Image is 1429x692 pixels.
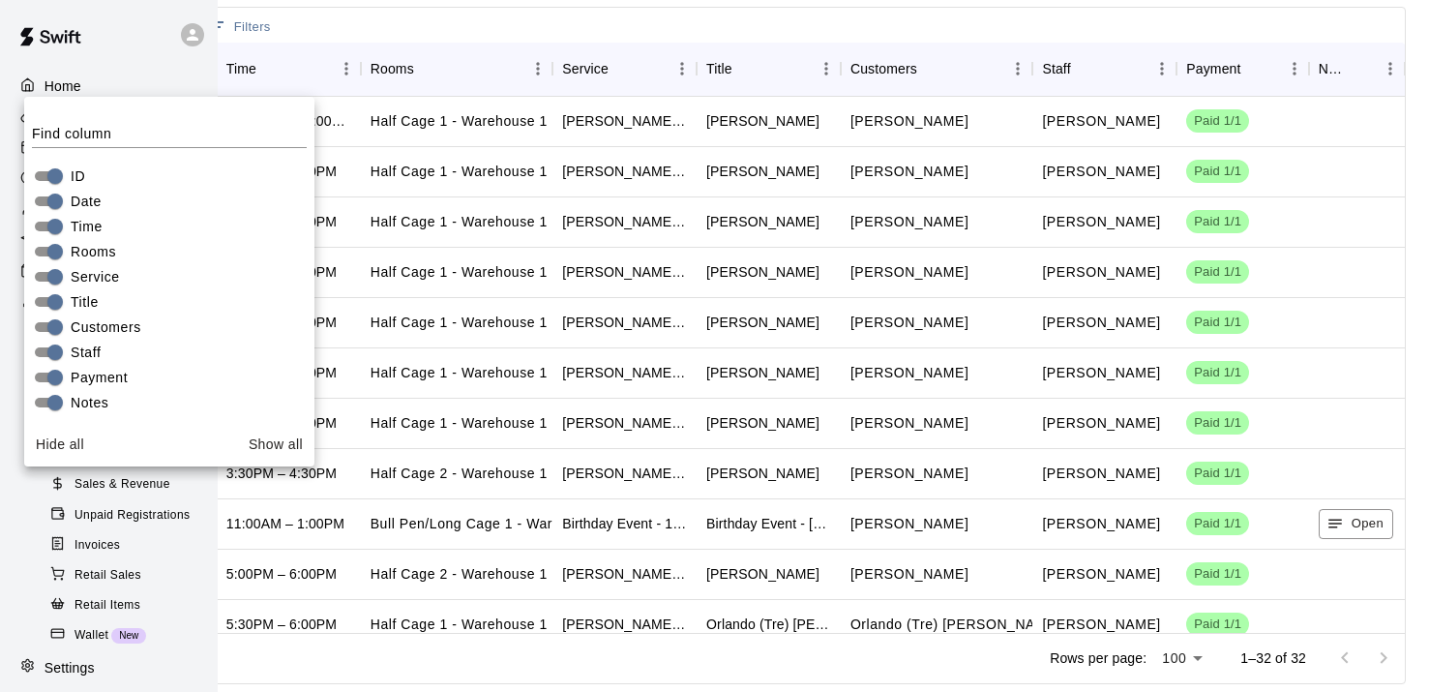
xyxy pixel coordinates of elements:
div: Time [217,42,361,96]
div: Oliver Lai [706,464,819,483]
span: Title [71,292,99,313]
p: Half Cage 1 - Warehouse 1 [371,212,548,232]
span: Staff [71,343,101,363]
div: Oliver Lai [706,111,819,131]
button: Menu [812,54,841,83]
div: Wilmy Marrero (60 min) [562,413,687,433]
div: Payment [1186,42,1240,96]
a: Services [15,103,202,132]
button: Menu [1147,54,1176,83]
div: Sales & Revenue [46,471,210,498]
p: Wilmy Marrero [1042,313,1160,333]
span: Sales & Revenue [74,475,170,495]
div: 5:00PM – 6:00PM [226,564,337,584]
a: Retail Items [46,590,218,620]
p: Kameron Walton [1042,464,1160,484]
div: Rooms [371,42,414,96]
p: William Eisenberg [850,363,968,383]
div: Euro Diaz (60 min) [562,162,687,181]
button: Sort [256,55,283,82]
p: Preston Wu [850,212,968,232]
div: Invoices [46,532,210,559]
div: William Eisenberg [706,363,819,382]
button: Sort [414,55,441,82]
a: Reports [15,288,202,317]
span: Service [71,267,120,287]
button: Hide all [28,427,92,463]
button: Sort [1241,55,1268,82]
span: Customers [71,317,141,338]
a: Settings [15,653,202,682]
button: Show filters [200,12,276,43]
span: ID [71,166,85,187]
p: Oliver Lai [850,111,968,132]
div: Payment [1176,42,1308,96]
a: Customers [15,196,202,225]
span: Rooms [71,242,116,262]
button: Menu [668,54,697,83]
div: Service [562,42,609,96]
button: Open [1319,509,1393,539]
div: Customers [850,42,917,96]
div: Kameron Walton (60 min) [562,111,687,131]
a: Marketing [15,226,202,256]
p: Orlando (Tre) Garza [850,615,1061,635]
div: 11:00AM – 1:00PM [226,514,344,533]
div: Home [15,72,202,101]
button: Sort [917,55,944,82]
p: Half Cage 1 - Warehouse 1 [371,363,548,383]
div: Title [706,42,732,96]
p: 1–32 of 32 [1240,648,1306,668]
a: Availability [15,165,202,194]
a: WalletNew [46,620,218,650]
p: Half Cage 1 - Warehouse 1 [371,111,548,132]
div: Retail Items [46,592,210,619]
div: Patrick Eskue [706,413,819,433]
span: Paid 1/1 [1186,565,1249,584]
div: Noah Longo [706,564,819,584]
span: Paid 1/1 [1186,213,1249,231]
div: Retail Sales [46,562,210,589]
button: Show all [241,427,311,463]
p: Jacob Tzeng [850,313,968,333]
span: Time [71,217,103,237]
div: 5:30PM – 6:00PM [226,615,337,634]
p: Half Cage 2 - Warehouse 1 [371,464,548,484]
p: Bull Pen/Long Cage 1 - Warehouse 2, Bull Pen/Long Cage 2 - Warehouse 2, Bull Pen/Long Cage 3 - Wa... [371,514,877,534]
span: Paid 1/1 [1186,163,1249,181]
div: Kameron Walton (30 min) [562,615,687,634]
div: Service [552,42,697,96]
span: Invoices [74,536,120,556]
span: Date [71,192,102,212]
div: Jacob Tzeng [706,313,819,332]
div: Calendar [15,134,202,163]
p: Half Cage 1 - Warehouse 1 [371,615,548,635]
a: Retail [15,257,202,286]
div: Noah Longo [706,162,819,181]
div: Customers [841,42,1032,96]
p: Wilmy Marrero [1042,413,1160,434]
p: Cindy Wu [850,514,968,534]
button: Menu [1003,54,1032,83]
div: Notes [1309,42,1405,96]
button: Menu [1280,54,1309,83]
p: Kameron Walton [1042,514,1160,534]
a: Retail Sales [46,560,218,590]
p: Alex Diaz [1042,212,1160,232]
span: New [111,630,146,641]
div: Time [226,42,256,96]
span: Paid 1/1 [1186,263,1249,282]
div: Kameron Walton (60 min) [562,464,687,483]
div: Preston Wu [706,212,819,231]
p: Kameron Walton [1042,615,1160,635]
button: Menu [1376,54,1405,83]
div: Staff [1032,42,1176,96]
p: Half Cage 1 - Warehouse 1 [371,162,548,182]
span: Paid 1/1 [1186,314,1249,332]
p: Oliver Lai [850,464,968,484]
